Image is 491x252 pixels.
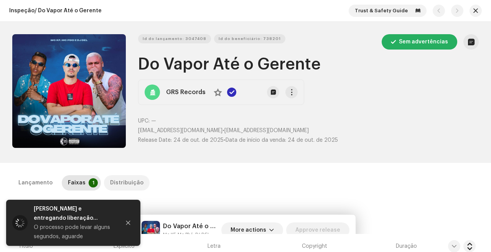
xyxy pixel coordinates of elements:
[224,128,309,133] span: [EMAIL_ADDRESS][DOMAIN_NAME]
[34,223,114,241] div: O processo pode levar alguns segundos, aguarde
[214,34,285,43] button: Id do beneficiário: 738201
[138,118,150,124] span: UPC:
[208,242,221,250] span: Letra
[151,118,156,124] span: —
[166,88,206,97] strong: GRS Records
[221,222,283,238] button: More actions
[142,221,160,239] img: 9e994292-466f-4e74-a32c-7f352eb21ed6
[286,222,349,238] button: Approve release
[120,215,136,230] button: Close
[143,31,206,46] span: Id do lançamento: 3047408
[231,222,266,238] span: More actions
[288,138,338,143] span: 24 de out. de 2025
[138,138,226,143] span: •
[226,138,286,143] span: Data de início da venda:
[173,138,224,143] span: 24 de out. de 2025
[302,242,327,250] span: Copyright
[138,34,211,43] button: Id do lançamento: 3047408
[396,242,417,250] span: Duração
[138,127,479,135] p: •
[295,222,340,238] span: Approve release
[138,56,479,73] h1: Do Vapor Até o Gerente
[219,31,281,46] span: Id do beneficiário: 738201
[110,175,143,191] div: Distribuição
[138,128,222,133] span: [EMAIL_ADDRESS][DOMAIN_NAME]
[138,138,172,143] span: Release Date:
[34,204,114,223] div: [PERSON_NAME] e entregando liberação...
[163,222,218,231] h5: Do Vapor Até o Gerente
[163,231,218,239] small: Do Vapor Até o Gerente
